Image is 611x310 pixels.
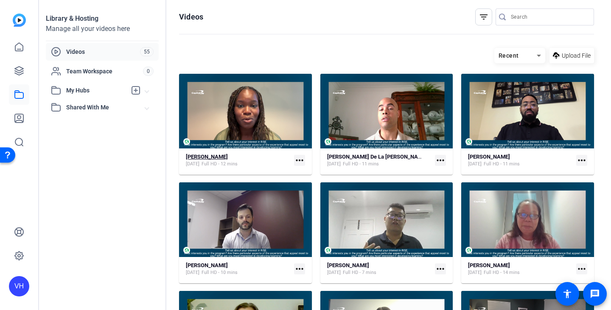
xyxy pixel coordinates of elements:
mat-icon: more_horiz [294,263,305,274]
mat-icon: more_horiz [576,155,587,166]
mat-icon: more_horiz [576,263,587,274]
span: Shared With Me [66,103,145,112]
a: [PERSON_NAME][DATE]Full HD - 7 mins [327,262,432,276]
strong: [PERSON_NAME] [186,262,228,268]
div: VH [9,276,29,296]
span: Full HD - 7 mins [343,269,376,276]
span: Team Workspace [66,67,143,75]
span: My Hubs [66,86,126,95]
img: blue-gradient.svg [13,14,26,27]
mat-expansion-panel-header: My Hubs [46,82,159,99]
span: Full HD - 14 mins [484,269,520,276]
span: Full HD - 11 mins [343,161,379,168]
span: Videos [66,47,140,56]
span: [DATE] [186,269,199,276]
span: 55 [140,47,154,56]
span: Full HD - 10 mins [202,269,238,276]
span: Recent [499,52,519,59]
h1: Videos [179,12,203,22]
mat-icon: more_horiz [435,263,446,274]
div: Manage all your videos here [46,24,159,34]
span: [DATE] [327,269,341,276]
mat-icon: filter_list [479,12,489,22]
span: 0 [143,67,154,76]
a: [PERSON_NAME][DATE]Full HD - 10 mins [186,262,291,276]
button: Upload File [549,48,594,63]
a: [PERSON_NAME] De La [PERSON_NAME][DATE]Full HD - 11 mins [327,154,432,168]
span: [DATE] [327,161,341,168]
mat-icon: message [590,289,600,299]
strong: [PERSON_NAME] De La [PERSON_NAME] [327,154,427,160]
span: [DATE] [468,161,482,168]
strong: [PERSON_NAME] [186,154,228,160]
span: [DATE] [186,161,199,168]
div: Library & Hosting [46,14,159,24]
mat-icon: more_horiz [435,155,446,166]
strong: [PERSON_NAME] [468,262,510,268]
span: Upload File [562,51,591,60]
a: [PERSON_NAME][DATE]Full HD - 11 mins [468,154,573,168]
mat-icon: accessibility [562,289,572,299]
a: [PERSON_NAME][DATE]Full HD - 14 mins [468,262,573,276]
strong: [PERSON_NAME] [468,154,510,160]
span: [DATE] [468,269,482,276]
mat-icon: more_horiz [294,155,305,166]
a: [PERSON_NAME][DATE]Full HD - 12 mins [186,154,291,168]
input: Search [511,12,587,22]
strong: [PERSON_NAME] [327,262,369,268]
mat-expansion-panel-header: Shared With Me [46,99,159,116]
span: Full HD - 11 mins [484,161,520,168]
span: Full HD - 12 mins [202,161,238,168]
